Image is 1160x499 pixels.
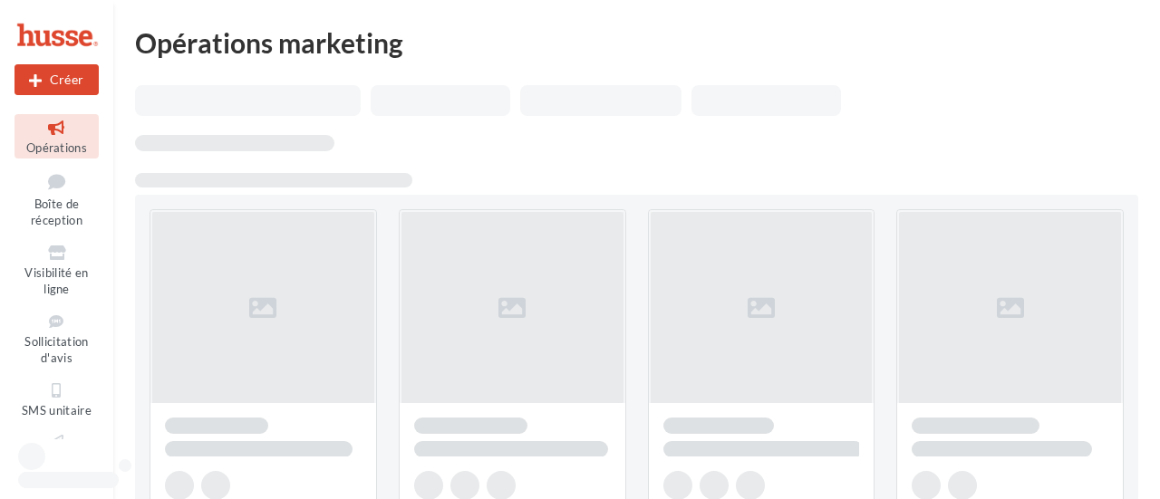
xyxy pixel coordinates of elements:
span: Opérations [26,140,87,155]
a: Opérations [14,114,99,158]
span: Boîte de réception [31,197,82,228]
span: Sollicitation d'avis [24,334,88,366]
div: Opérations marketing [135,29,1138,56]
span: Visibilité en ligne [24,265,88,297]
span: SMS unitaire [22,403,92,417]
a: Sollicitation d'avis [14,308,99,369]
a: SMS unitaire [14,377,99,421]
a: Boîte de réception [14,166,99,232]
a: Visibilité en ligne [14,239,99,301]
div: Nouvelle campagne [14,64,99,95]
button: Créer [14,64,99,95]
a: Campagnes [14,428,99,473]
